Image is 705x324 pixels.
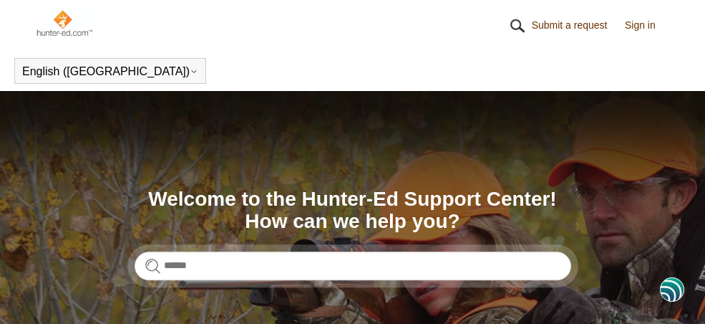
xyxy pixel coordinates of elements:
h1: Welcome to the Hunter-Ed Support Center! How can we help you? [135,189,571,233]
input: Search [135,252,571,280]
a: Submit a request [532,18,622,33]
button: English ([GEOGRAPHIC_DATA]) [22,65,198,78]
img: 01HZPCYR30PPJAEEB9XZ5RGHQY [507,15,528,37]
img: svg+xml;base64,PHN2ZyB3aWR0aD0iNDgiIGhlaWdodD0iNDgiIHZpZXdCb3g9IjAgMCA0OCA0OCIgZmlsbD0ibm9uZSIgeG... [660,276,684,302]
img: Hunter-Ed Help Center home page [35,9,93,37]
a: Sign in [625,18,670,33]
